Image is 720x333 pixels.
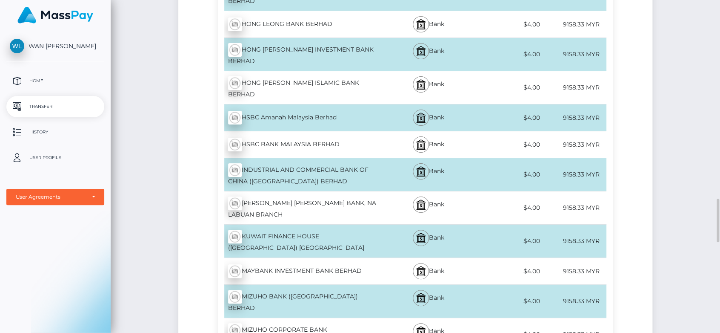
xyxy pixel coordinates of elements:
div: Bank [380,131,477,158]
span: WAN [PERSON_NAME] [6,42,104,50]
div: $4.00 [477,15,542,34]
img: bank.svg [416,166,426,177]
img: wMhJQYtZFAryAAAAABJRU5ErkJggg== [228,290,242,304]
div: 9158.33 MYR [542,292,606,311]
img: bank.svg [416,233,426,243]
div: HSBC BANK MALAYSIA BERHAD [218,133,380,156]
img: wMhJQYtZFAryAAAAABJRU5ErkJggg== [228,163,242,177]
img: bank.svg [416,79,426,90]
div: HONG [PERSON_NAME] INVESTMENT BANK BERHAD [218,38,380,71]
div: Bank [380,71,477,104]
img: bank.svg [416,266,426,276]
button: User Agreements [6,189,104,205]
div: Bank [380,38,477,71]
img: wMhJQYtZFAryAAAAABJRU5ErkJggg== [228,138,242,151]
img: MassPay [17,7,93,23]
img: wMhJQYtZFAryAAAAABJRU5ErkJggg== [228,43,242,57]
img: wMhJQYtZFAryAAAAABJRU5ErkJggg== [228,197,242,210]
a: User Profile [6,147,104,168]
div: $4.00 [477,108,542,127]
img: wMhJQYtZFAryAAAAABJRU5ErkJggg== [228,111,242,125]
div: 9158.33 MYR [542,262,606,281]
img: bank.svg [416,293,426,303]
p: User Profile [10,151,101,164]
div: 9158.33 MYR [542,165,606,184]
p: History [10,126,101,139]
div: $4.00 [477,78,542,97]
img: wMhJQYtZFAryAAAAABJRU5ErkJggg== [228,230,242,243]
div: MAYBANK INVESTMENT BANK BERHAD [218,259,380,283]
div: HONG LEONG BANK BERHAD [218,12,380,36]
a: Home [6,70,104,92]
div: HONG [PERSON_NAME] ISLAMIC BANK BERHAD [218,71,380,104]
div: $4.00 [477,232,542,251]
div: 9158.33 MYR [542,232,606,251]
div: 9158.33 MYR [542,135,606,154]
div: 9158.33 MYR [542,45,606,64]
div: Bank [380,258,477,284]
img: bank.svg [416,139,426,150]
div: Bank [380,158,477,191]
div: $4.00 [477,262,542,281]
div: MIZUHO BANK ([GEOGRAPHIC_DATA]) BERHAD [218,285,380,318]
img: bank.svg [416,200,426,210]
div: User Agreements [16,194,86,200]
img: wMhJQYtZFAryAAAAABJRU5ErkJggg== [228,76,242,90]
div: $4.00 [477,292,542,311]
p: Transfer [10,100,101,113]
div: HSBC Amanah Malaysia Berhad [218,106,380,130]
div: Bank [380,11,477,38]
div: 9158.33 MYR [542,198,606,217]
div: 9158.33 MYR [542,78,606,97]
div: $4.00 [477,45,542,64]
div: KUWAIT FINANCE HOUSE ([GEOGRAPHIC_DATA]) [GEOGRAPHIC_DATA] [218,225,380,258]
img: bank.svg [416,113,426,123]
img: wMhJQYtZFAryAAAAABJRU5ErkJggg== [228,17,242,31]
div: $4.00 [477,135,542,154]
div: Bank [380,191,477,224]
a: History [6,122,104,143]
div: $4.00 [477,165,542,184]
a: Transfer [6,96,104,117]
div: Bank [380,225,477,258]
div: Bank [380,285,477,318]
div: [PERSON_NAME] [PERSON_NAME] BANK, NA LABUAN BRANCH [218,191,380,224]
div: Bank [380,104,477,131]
div: 9158.33 MYR [542,15,606,34]
div: $4.00 [477,198,542,217]
img: bank.svg [416,19,426,29]
img: wMhJQYtZFAryAAAAABJRU5ErkJggg== [228,264,242,278]
img: bank.svg [416,46,426,56]
p: Home [10,75,101,87]
div: 9158.33 MYR [542,108,606,127]
div: INDUSTRIAL AND COMMERCIAL BANK OF CHINA ([GEOGRAPHIC_DATA]) BERHAD [218,158,380,191]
